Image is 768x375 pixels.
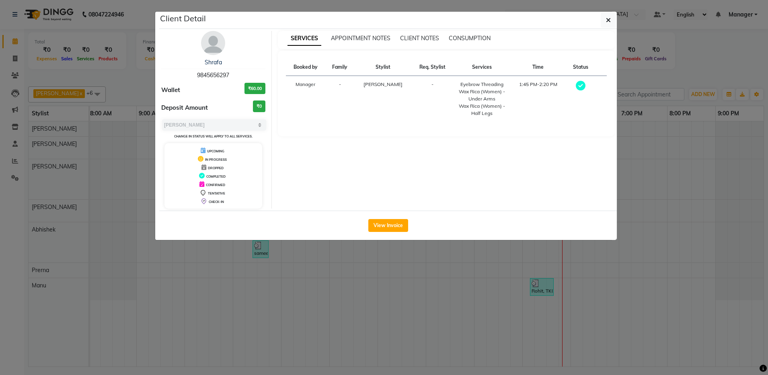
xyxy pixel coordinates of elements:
div: Eyebrow Threading [458,81,505,88]
span: 9845656297 [197,72,229,79]
a: Shrafa [205,59,222,66]
span: CHECK-IN [209,200,224,204]
span: IN PROGRESS [205,158,227,162]
th: Services [454,59,510,76]
h3: ₹0 [253,100,265,112]
div: Wax Rica (Women) - Under Arms [458,88,505,102]
span: TENTATIVE [208,191,225,195]
span: UPCOMING [207,149,224,153]
th: Status [566,59,596,76]
h5: Client Detail [160,12,206,25]
span: CLIENT NOTES [400,35,439,42]
span: APPOINTMENT NOTES [331,35,390,42]
td: - [412,76,454,122]
th: Family [325,59,355,76]
img: avatar [201,31,225,55]
span: COMPLETED [206,174,226,178]
th: Req. Stylist [412,59,454,76]
th: Stylist [355,59,412,76]
td: - [325,76,355,122]
small: Change in status will apply to all services. [174,134,253,138]
div: Wax Rica (Women) - Half Legs [458,102,505,117]
span: [PERSON_NAME] [363,81,402,87]
td: 1:45 PM-2:20 PM [510,76,567,122]
span: Wallet [161,86,180,95]
span: Deposit Amount [161,103,208,113]
th: Booked by [286,59,325,76]
span: SERVICES [287,31,321,46]
h3: ₹60.00 [244,83,265,94]
th: Time [510,59,567,76]
span: DROPPED [208,166,224,170]
span: CONFIRMED [206,183,225,187]
button: View Invoice [368,219,408,232]
span: CONSUMPTION [449,35,491,42]
td: Manager [286,76,325,122]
